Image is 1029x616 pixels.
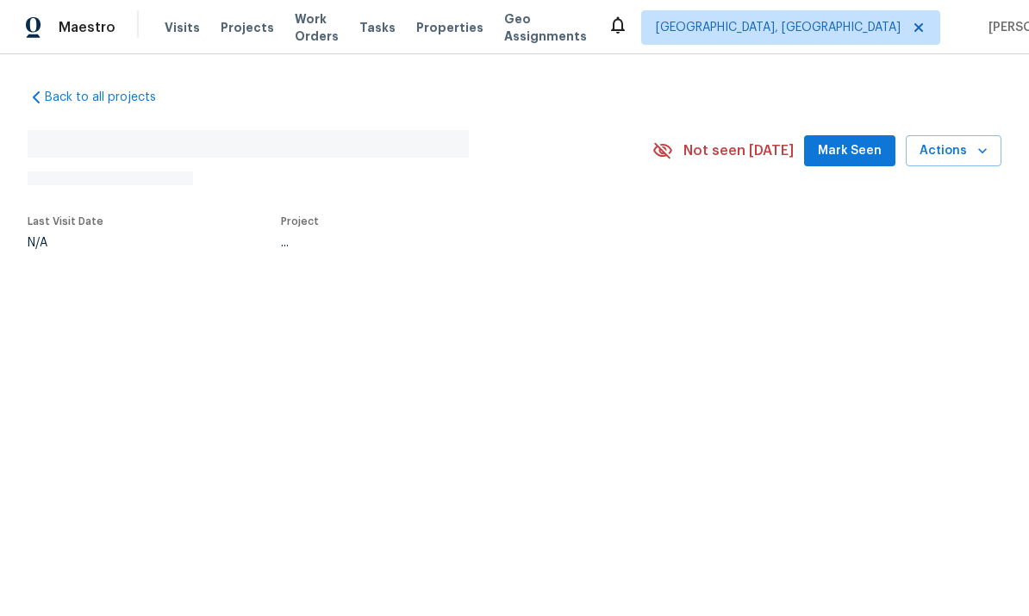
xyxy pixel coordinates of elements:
span: Mark Seen [818,140,882,162]
span: Geo Assignments [504,10,587,45]
span: Work Orders [295,10,339,45]
span: Properties [416,19,483,36]
button: Mark Seen [804,135,895,167]
span: [GEOGRAPHIC_DATA], [GEOGRAPHIC_DATA] [656,19,901,36]
span: Tasks [359,22,396,34]
span: Maestro [59,19,115,36]
div: N/A [28,237,103,249]
button: Actions [906,135,1001,167]
span: Projects [221,19,274,36]
a: Back to all projects [28,89,193,106]
span: Project [281,216,319,227]
div: ... [281,237,612,249]
span: Not seen [DATE] [683,142,794,159]
span: Last Visit Date [28,216,103,227]
span: Actions [920,140,988,162]
span: Visits [165,19,200,36]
